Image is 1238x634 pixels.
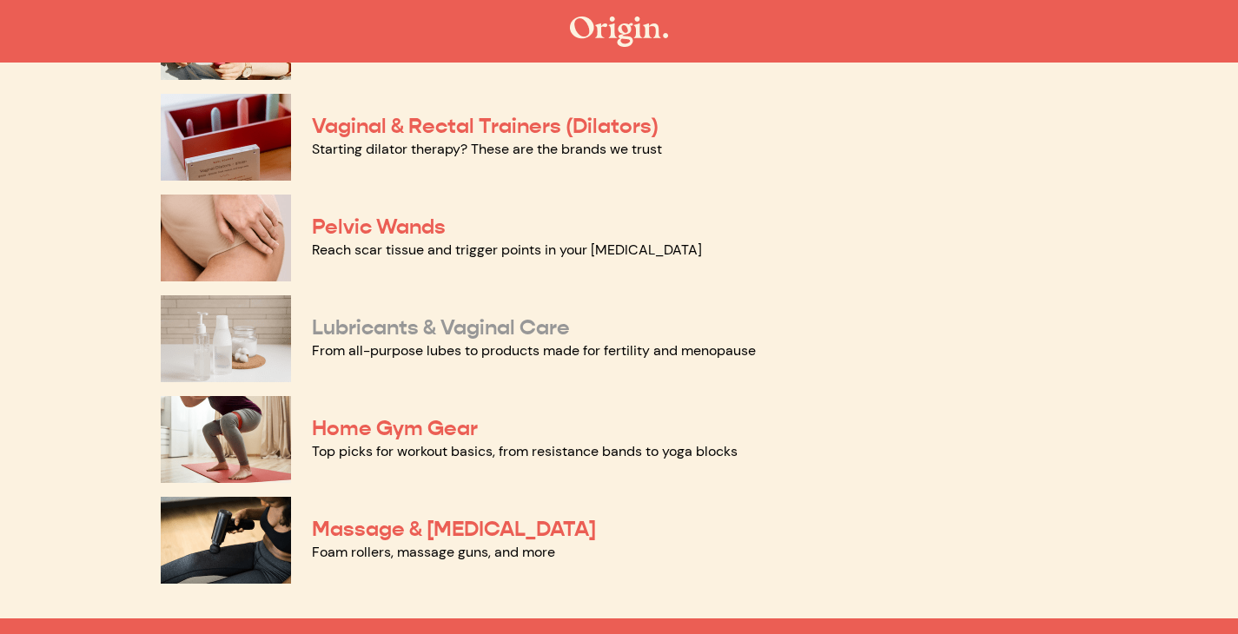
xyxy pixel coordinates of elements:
a: Lubricants & Vaginal Care [312,314,570,340]
a: Vaginal & Rectal Trainers (Dilators) [312,113,659,139]
a: Top picks for workout basics, from resistance bands to yoga blocks [312,442,738,460]
img: Massage & Myofascial Release [161,497,291,584]
img: Pelvic Wands [161,195,291,281]
img: Home Gym Gear [161,396,291,483]
a: Home Gym Gear [312,415,478,441]
a: Pelvic Wands [312,214,446,240]
a: Reach scar tissue and trigger points in your [MEDICAL_DATA] [312,241,702,259]
img: Vaginal & Rectal Trainers (Dilators) [161,94,291,181]
img: The Origin Shop [570,17,668,47]
a: Massage & [MEDICAL_DATA] [312,516,596,542]
a: Foam rollers, massage guns, and more [312,543,555,561]
img: Lubricants & Vaginal Care [161,295,291,382]
a: Starting dilator therapy? These are the brands we trust [312,140,662,158]
a: From all-purpose lubes to products made for fertility and menopause [312,341,756,360]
